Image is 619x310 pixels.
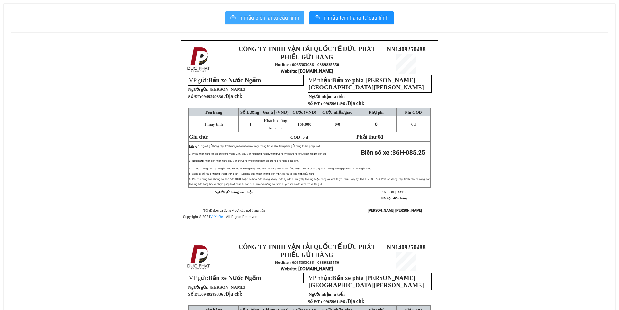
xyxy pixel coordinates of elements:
span: Tên hàng [205,110,222,115]
span: 4: Trong trường hợp người gửi hàng không kê khai giá trị hàng hóa mà hàng hóa bị hư hỏng hoặc thấ... [189,167,372,170]
span: 0/ [335,122,340,127]
span: Cước (VNĐ) [292,110,316,115]
strong: NV tạo đơn hàng [381,196,407,200]
span: NN1409250488 [387,244,426,250]
span: Lưu ý: [189,145,197,148]
span: printer [315,15,320,21]
strong: Người gửi: [188,87,208,92]
span: 1 [249,122,251,127]
strong: : [DOMAIN_NAME] [281,266,333,271]
span: NN1409250488 [387,46,426,53]
span: đ [380,134,383,140]
span: COD : [290,135,308,140]
strong: Hotline : 0965363036 - 0389825550 [275,62,339,67]
span: 1: Người gửi hàng chịu trách nhiệm hoàn toàn về mọi thông tin kê khai trên phiếu gửi hàng trước p... [198,145,321,148]
span: Khách không kê khai [264,118,287,130]
span: VP nhận: [308,275,424,289]
span: 0965961496 / [323,299,365,304]
span: 2: Phiếu nhận hàng có giá trị trong vòng 24h. Sau 24h nếu hàng hóa hư hỏng Công ty sẽ không chịu ... [189,152,326,155]
strong: Số ĐT: [188,94,242,99]
strong: Người nhận: [309,292,333,297]
span: 0949299336 / [201,94,243,99]
span: 0 [378,134,380,140]
span: a tiến [334,292,345,297]
span: VP nhận: [308,77,424,91]
span: 0949299336 / [201,292,243,297]
span: [PERSON_NAME] [210,87,245,92]
strong: Hotline : 0965363036 - 0389825550 [275,260,339,265]
img: logo [186,46,213,73]
span: Địa chỉ: [226,93,243,99]
strong: Người gửi: [188,285,208,290]
span: Giá trị (VNĐ) [263,110,289,115]
span: In mẫu biên lai tự cấu hình [238,14,299,22]
strong: Số ĐT: [188,292,242,297]
span: VP gửi: [189,77,261,84]
strong: Người gửi hàng xác nhận [215,190,253,194]
span: VP gửi: [189,275,261,281]
span: Phụ phí [369,110,383,115]
span: [PERSON_NAME] [210,285,245,290]
span: 1 máy tính [204,122,223,127]
span: Địa chỉ: [226,291,243,297]
strong: : [DOMAIN_NAME] [281,68,333,74]
strong: PHIẾU GỬI HÀNG [281,54,333,61]
span: 150.000 [297,122,311,127]
span: In mẫu tem hàng tự cấu hình [322,14,389,22]
button: printerIn mẫu biên lai tự cấu hình [225,11,304,24]
span: Tôi đã đọc và đồng ý với các nội dung trên [203,209,265,212]
span: 16:05:01 [DATE] [382,190,406,194]
strong: PHIẾU GỬI HÀNG [281,251,333,258]
span: Địa chỉ: [347,298,365,304]
span: 0 [411,122,414,127]
strong: CÔNG TY TNHH VẬN TẢI QUỐC TẾ ĐỨC PHÁT [239,243,375,250]
strong: Số ĐT : [308,299,322,304]
span: Số Lượng [240,110,259,115]
span: Bến xe phía [PERSON_NAME][GEOGRAPHIC_DATA][PERSON_NAME] [308,275,424,289]
span: printer [230,15,236,21]
span: Bến xe phía [PERSON_NAME][GEOGRAPHIC_DATA][PERSON_NAME] [308,77,424,91]
strong: Người nhận: [309,94,333,99]
span: Ghi chú: [189,134,209,140]
span: Website [281,266,296,271]
span: a tiến [334,94,345,99]
span: Cước nhận/giao [322,110,353,115]
span: 0965961496 / [323,101,365,106]
span: Copyright © 2021 – All Rights Reserved [183,215,257,219]
button: printerIn mẫu tem hàng tự cấu hình [309,11,394,24]
span: 5: Công ty chỉ lưu giữ hàng trong thời gian 1 tuần nếu quý khách không đến nhận, sẽ lưu về kho ho... [189,172,315,175]
span: 0 [338,122,340,127]
span: 3: Nếu người nhận đến nhận hàng sau 24h thì Công ty sẽ tính thêm phí trông giữ hàng phát sinh. [189,159,299,162]
strong: [PERSON_NAME] [PERSON_NAME] [368,209,422,213]
span: 36H-085.25 [393,149,425,156]
span: Website [281,69,296,74]
span: Bến xe Nước Ngầm [208,275,261,281]
span: Bến xe Nước Ngầm [208,77,261,84]
span: Phí COD [405,110,422,115]
strong: Biển số xe : [361,149,425,156]
span: 0 [375,122,378,127]
strong: Số ĐT : [308,101,322,106]
span: 6: Đối với hàng hoá không có hoá đơn GTGT hoặc có hoá đơn nhưng không hợp lệ (do quản lý thị trườ... [189,178,430,186]
span: 0 đ [303,135,308,140]
a: VeXeRe [210,215,223,219]
span: Phải thu: [356,134,383,140]
strong: CÔNG TY TNHH VẬN TẢI QUỐC TẾ ĐỨC PHÁT [239,46,375,52]
span: Địa chỉ: [347,101,365,106]
img: logo [186,244,213,271]
span: đ [411,122,416,127]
